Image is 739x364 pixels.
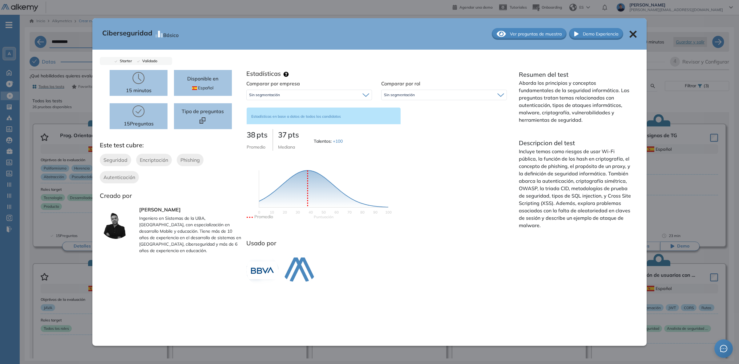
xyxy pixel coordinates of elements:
[256,130,268,139] span: pts
[384,92,415,97] span: Sin segmentación
[246,70,281,77] h3: Estadísticas
[246,239,507,247] h3: Usado por
[254,214,273,219] text: Promedio
[192,86,197,90] img: ESP
[200,117,205,123] img: Format test logo
[100,207,132,239] img: author-avatar
[278,129,299,140] p: 37
[314,215,333,219] text: Scores
[519,148,632,229] p: Incluye temas como riesgos de usar Wi-Fi pública, la función de los hash en criptografía, el conc...
[139,207,242,213] h3: [PERSON_NAME]
[249,92,280,97] span: Sin segmentación
[117,59,132,63] span: Starter
[283,254,315,286] img: company-logo
[321,210,326,215] text: 50
[314,138,344,145] span: Talentos :
[385,210,391,215] text: 100
[102,28,152,40] span: Ciberseguridad
[126,87,151,94] p: 15 minutos
[258,210,260,215] text: 0
[246,254,278,286] img: company-logo
[103,174,135,181] span: Autenticación
[334,210,339,215] text: 60
[182,108,224,115] span: Tipo de preguntas
[373,210,378,215] text: 90
[103,156,127,164] span: Seguridad
[270,210,274,215] text: 10
[519,79,632,124] p: Aborda los principios y conceptos fundamentales de la seguridad informática. Las preguntas tratan...
[140,59,157,63] span: Validado
[381,80,420,87] span: Comparar por rol
[187,75,218,82] p: Disponible en
[347,210,352,215] text: 70
[283,210,287,215] text: 20
[288,130,299,139] span: pts
[124,120,154,127] p: 15 Preguntas
[139,215,242,254] p: Ingeniero en Sistemas de la UBA, [GEOGRAPHIC_DATA], con especialización en desarrollo Mobile y ed...
[720,345,728,353] span: message
[519,138,632,148] p: Descripcion del test
[140,156,168,164] span: Encriptación
[251,114,341,119] span: Estadísticas en base a datos de todos los candidatos
[296,210,300,215] text: 30
[192,85,213,91] span: Español
[510,31,562,37] span: Ver preguntas de muestra
[246,80,300,87] span: Comparar por empresa
[333,138,343,144] span: +100
[100,192,242,199] h3: Creado por
[519,70,632,79] p: Resumen del test
[360,210,365,215] text: 80
[180,156,200,164] span: Phishing
[309,210,313,215] text: 40
[163,29,179,39] div: Básico
[583,31,618,37] span: Demo Experiencia
[247,129,268,140] p: 38
[247,144,265,150] span: Promedio
[100,141,242,149] h3: Este test cubre:
[278,144,295,150] span: Mediana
